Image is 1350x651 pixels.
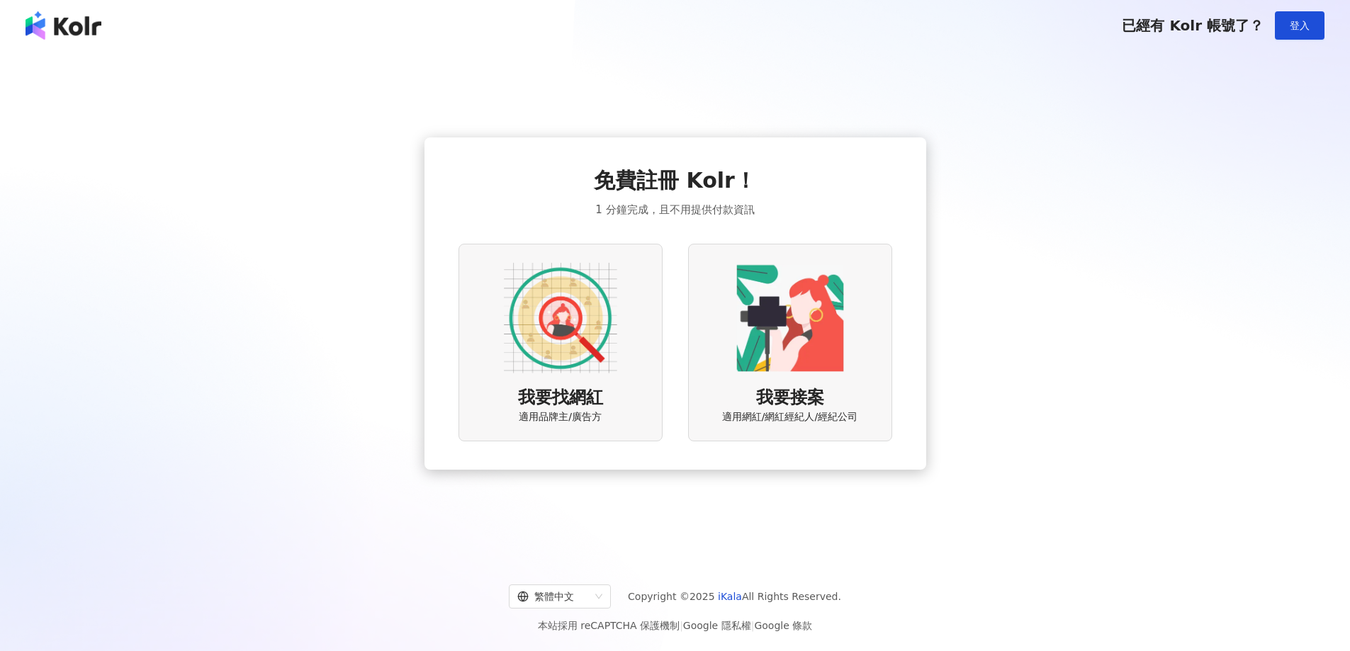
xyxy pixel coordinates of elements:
[538,617,812,634] span: 本站採用 reCAPTCHA 保護機制
[1290,20,1310,31] span: 登入
[519,410,602,424] span: 適用品牌主/廣告方
[518,386,603,410] span: 我要找網紅
[683,620,751,631] a: Google 隱私權
[517,585,590,608] div: 繁體中文
[756,386,824,410] span: 我要接案
[733,261,847,375] img: KOL identity option
[722,410,857,424] span: 適用網紅/網紅經紀人/經紀公司
[595,201,754,218] span: 1 分鐘完成，且不用提供付款資訊
[26,11,101,40] img: logo
[1122,17,1264,34] span: 已經有 Kolr 帳號了？
[754,620,812,631] a: Google 條款
[628,588,841,605] span: Copyright © 2025 All Rights Reserved.
[594,166,756,196] span: 免費註冊 Kolr！
[751,620,755,631] span: |
[680,620,683,631] span: |
[718,591,742,602] a: iKala
[504,261,617,375] img: AD identity option
[1275,11,1324,40] button: 登入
